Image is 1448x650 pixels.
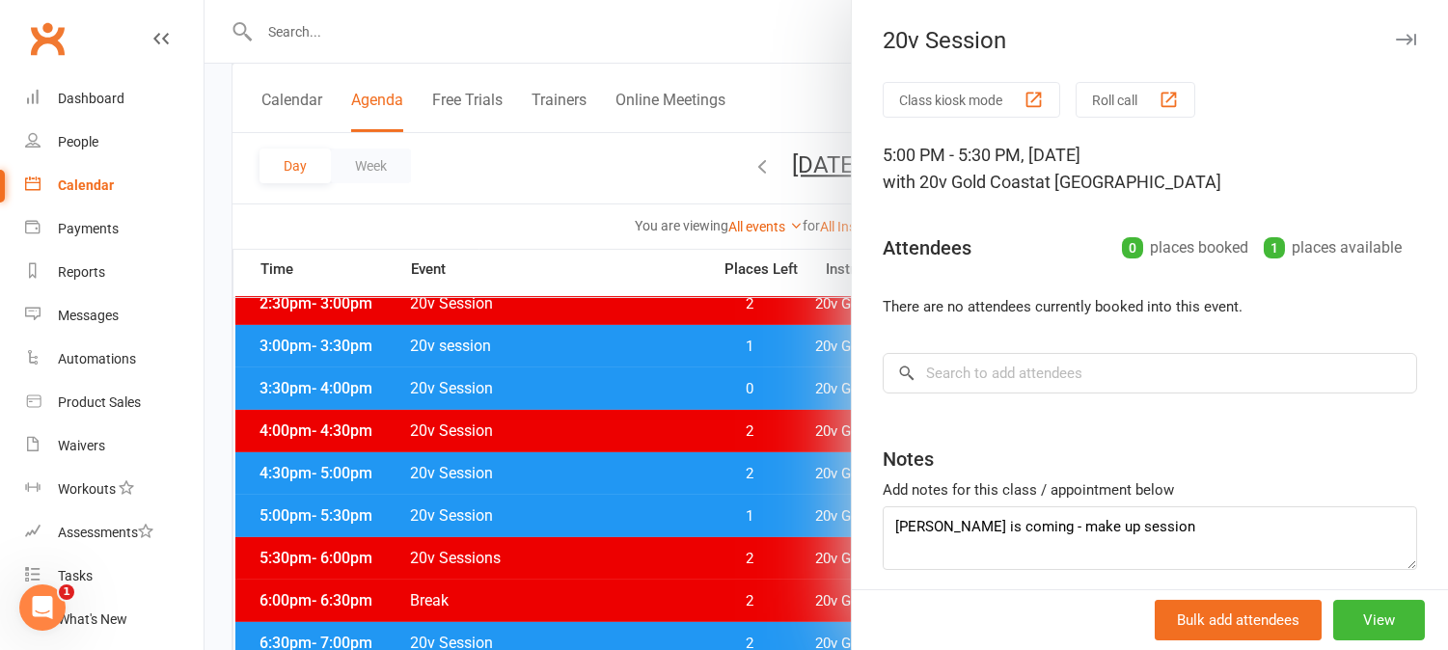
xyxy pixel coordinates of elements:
[58,438,105,453] div: Waivers
[25,468,204,511] a: Workouts
[1122,234,1248,261] div: places booked
[25,511,204,555] a: Assessments
[58,177,114,193] div: Calendar
[25,164,204,207] a: Calendar
[25,555,204,598] a: Tasks
[58,308,119,323] div: Messages
[1076,82,1195,118] button: Roll call
[58,91,124,106] div: Dashboard
[58,134,98,149] div: People
[58,264,105,280] div: Reports
[1333,600,1425,640] button: View
[1122,237,1143,258] div: 0
[883,234,971,261] div: Attendees
[1264,237,1285,258] div: 1
[852,27,1448,54] div: 20v Session
[58,351,136,366] div: Automations
[58,481,116,497] div: Workouts
[25,424,204,468] a: Waivers
[25,121,204,164] a: People
[883,446,934,473] div: Notes
[58,611,127,627] div: What's New
[883,478,1417,501] div: Add notes for this class / appointment below
[58,568,93,583] div: Tasks
[1035,172,1221,192] span: at [GEOGRAPHIC_DATA]
[25,207,204,251] a: Payments
[25,598,204,641] a: What's New
[25,77,204,121] a: Dashboard
[58,394,141,410] div: Product Sales
[883,295,1417,318] li: There are no attendees currently booked into this event.
[58,221,119,236] div: Payments
[25,338,204,381] a: Automations
[883,172,1035,192] span: with 20v Gold Coast
[25,381,204,424] a: Product Sales
[883,353,1417,393] input: Search to add attendees
[23,14,71,63] a: Clubworx
[19,584,66,631] iframe: Intercom live chat
[883,82,1060,118] button: Class kiosk mode
[25,251,204,294] a: Reports
[883,142,1417,196] div: 5:00 PM - 5:30 PM, [DATE]
[1155,600,1322,640] button: Bulk add attendees
[25,294,204,338] a: Messages
[59,584,74,600] span: 1
[58,525,153,540] div: Assessments
[1264,234,1402,261] div: places available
